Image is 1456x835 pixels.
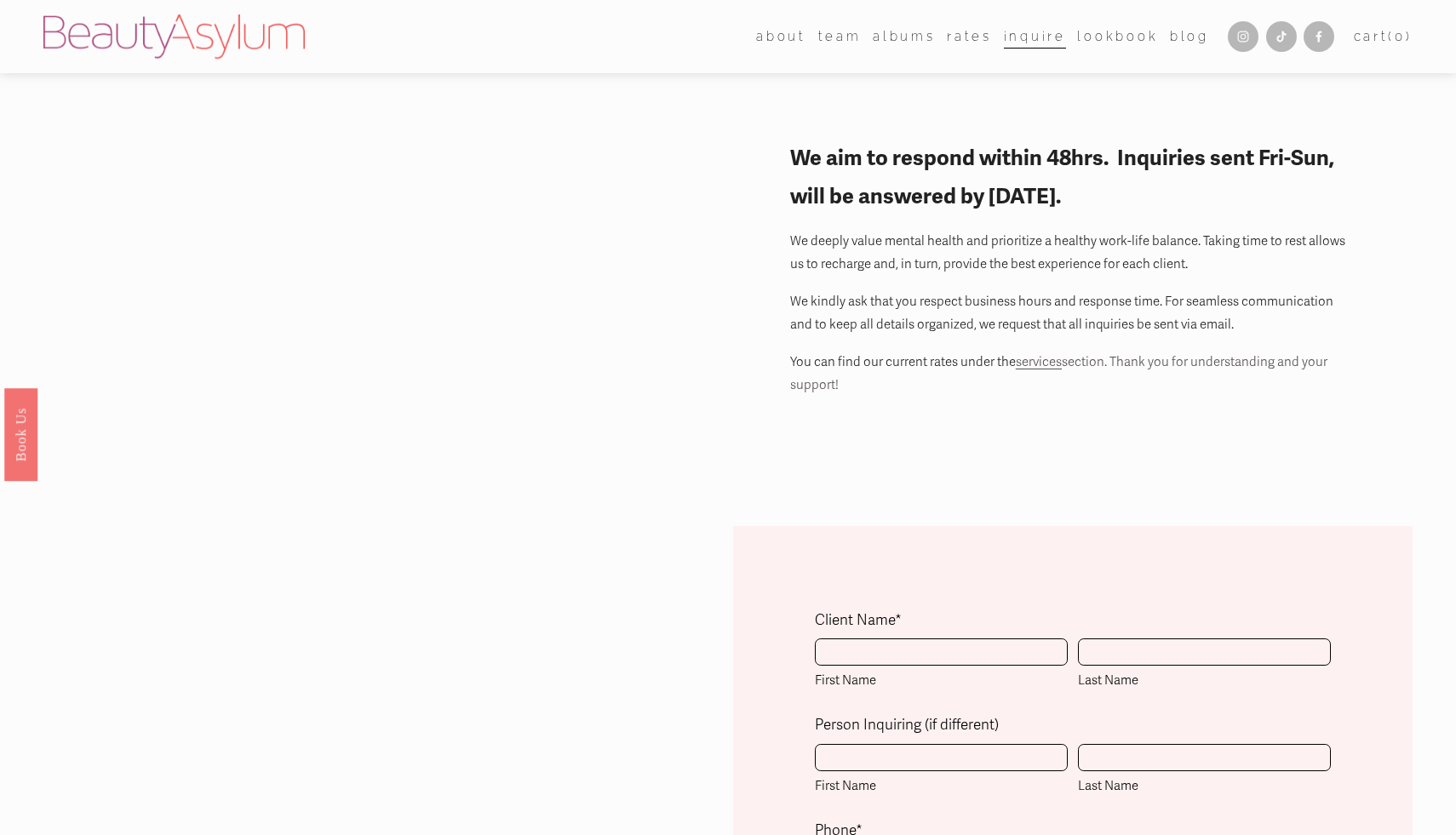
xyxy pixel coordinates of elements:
a: albums [873,24,935,49]
input: Last Name [1078,744,1331,771]
a: Inquire [1004,24,1066,49]
span: First Name [815,775,1068,798]
input: Last Name [1078,638,1331,666]
span: Last Name [1078,669,1331,692]
a: Facebook [1304,21,1334,52]
a: folder dropdown [756,24,806,49]
p: You can find our current rates under the [790,351,1355,397]
span: 0 [1395,29,1406,43]
input: First Name [815,744,1068,771]
a: 0 items in cart [1354,26,1413,49]
legend: Person Inquiring (if different) [815,712,999,739]
span: section. Thank you for understanding and your support! [790,354,1330,392]
a: TikTok [1266,21,1297,52]
span: Last Name [1078,775,1331,798]
legend: Client Name [815,608,902,634]
img: Beauty Asylum | Bridal Hair &amp; Makeup Charlotte &amp; Atlanta [43,14,305,59]
a: Blog [1170,24,1209,49]
a: Book Us [4,387,37,480]
p: We deeply value mental health and prioritize a healthy work-life balance. Taking time to rest all... [790,230,1355,276]
input: First Name [815,638,1068,666]
a: Rates [947,24,992,49]
span: First Name [815,669,1068,692]
span: about [756,26,806,49]
a: Lookbook [1077,24,1158,49]
a: folder dropdown [818,24,862,49]
a: Instagram [1228,21,1258,52]
p: We kindly ask that you respect business hours and response time. For seamless communication and t... [790,290,1355,336]
strong: We aim to respond within 48hrs. Inquiries sent Fri-Sun, will be answered by [DATE]. [790,145,1338,209]
a: services [1016,354,1062,369]
span: team [818,26,862,49]
span: ( ) [1388,29,1412,43]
